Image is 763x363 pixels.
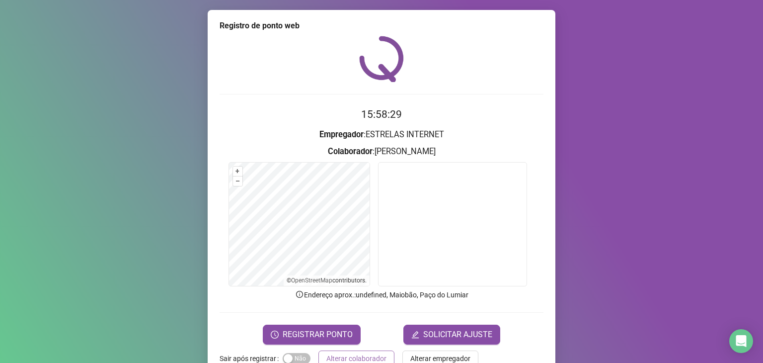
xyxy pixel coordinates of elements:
div: Open Intercom Messenger [729,329,753,353]
a: OpenStreetMap [291,277,332,284]
span: info-circle [295,290,304,299]
img: QRPoint [359,36,404,82]
time: 15:58:29 [361,108,402,120]
p: Endereço aprox. : undefined, Maiobão, Paço do Lumiar [220,289,543,300]
button: – [233,177,242,186]
li: © contributors. [287,277,367,284]
div: Registro de ponto web [220,20,543,32]
strong: Colaborador [328,147,373,156]
span: SOLICITAR AJUSTE [423,329,492,341]
h3: : ESTRELAS INTERNET [220,128,543,141]
strong: Empregador [319,130,364,139]
button: + [233,167,242,176]
span: edit [411,331,419,339]
button: editSOLICITAR AJUSTE [403,325,500,345]
span: REGISTRAR PONTO [283,329,353,341]
h3: : [PERSON_NAME] [220,145,543,158]
button: REGISTRAR PONTO [263,325,361,345]
span: clock-circle [271,331,279,339]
